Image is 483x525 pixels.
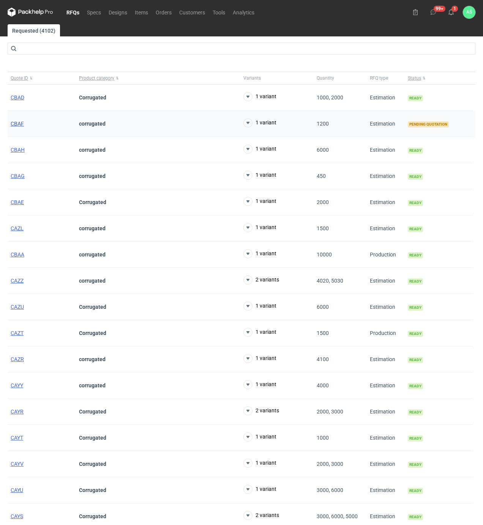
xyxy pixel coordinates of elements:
span: 1200 [317,121,329,127]
div: Adrian Świerżewski [463,6,475,19]
span: CAZT [11,330,24,336]
span: Ready [408,462,423,468]
strong: Corrugated [79,409,106,415]
span: Variants [243,75,261,81]
a: RFQs [63,8,83,17]
span: Product category [79,75,114,81]
div: Estimation [367,477,405,503]
button: 1 variant [243,197,276,206]
span: Ready [408,174,423,180]
span: Ready [408,252,423,258]
span: 4000 [317,382,329,388]
span: 1000, 2000 [317,94,343,101]
a: CBAG [11,173,25,179]
button: 2 variants [243,406,279,415]
span: RFQ type [370,75,388,81]
a: CBAA [11,251,24,258]
button: 1 variant [243,118,276,127]
span: CAYT [11,435,23,441]
div: Estimation [367,399,405,425]
a: CAZZ [11,278,24,284]
button: 1 variant [243,459,276,468]
button: 2 variants [243,511,279,520]
a: Orders [152,8,175,17]
span: 3000, 6000 [317,487,343,493]
a: CAYV [11,461,24,467]
strong: corrugated [79,278,106,284]
strong: Corrugated [79,94,106,101]
a: CAZU [11,304,24,310]
span: CBAE [11,199,24,205]
button: 1 variant [243,328,276,337]
div: Production [367,242,405,268]
button: AŚ [463,6,475,19]
span: 1500 [317,330,329,336]
strong: corrugated [79,251,106,258]
span: Ready [408,435,423,442]
div: Estimation [367,451,405,477]
a: CAYY [11,382,23,388]
button: 1 variant [243,171,276,180]
div: Estimation [367,268,405,294]
span: 1500 [317,225,329,231]
span: Ready [408,95,423,101]
span: Ready [408,226,423,232]
a: CBAD [11,94,24,101]
span: Ready [408,383,423,389]
button: 1 variant [243,485,276,494]
a: CBAH [11,147,25,153]
strong: corrugated [79,147,106,153]
div: Estimation [367,294,405,320]
span: Ready [408,409,423,415]
div: Estimation [367,215,405,242]
strong: corrugated [79,356,106,362]
span: 2000, 3000 [317,409,343,415]
div: Estimation [367,85,405,111]
span: 6000 [317,147,329,153]
span: Ready [408,200,423,206]
strong: corrugated [79,382,106,388]
button: 1 variant [243,380,276,389]
a: Specs [83,8,105,17]
strong: corrugated [79,173,106,179]
div: Production [367,320,405,346]
div: Estimation [367,425,405,451]
span: Ready [408,488,423,494]
a: Customers [175,8,209,17]
button: 1 variant [243,145,276,154]
a: Tools [209,8,229,17]
a: CBAF [11,121,24,127]
span: 10000 [317,251,332,258]
a: CAYR [11,409,24,415]
span: Ready [408,305,423,311]
span: Ready [408,331,423,337]
button: 1 variant [243,223,276,232]
div: Estimation [367,163,405,189]
span: 1000 [317,435,329,441]
a: CAYU [11,487,23,493]
a: Requested (4102) [8,24,60,36]
strong: Corrugated [79,513,106,519]
button: 99+ [427,6,439,18]
button: 1 [445,6,457,18]
span: Ready [408,514,423,520]
span: Ready [408,278,423,285]
strong: Corrugated [79,304,106,310]
span: 2000 [317,199,329,205]
span: Quantity [317,75,334,81]
span: CAZL [11,225,24,231]
span: Status [408,75,421,81]
span: 4020, 5030 [317,278,343,284]
a: Analytics [229,8,258,17]
button: Quote ID [8,72,76,84]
